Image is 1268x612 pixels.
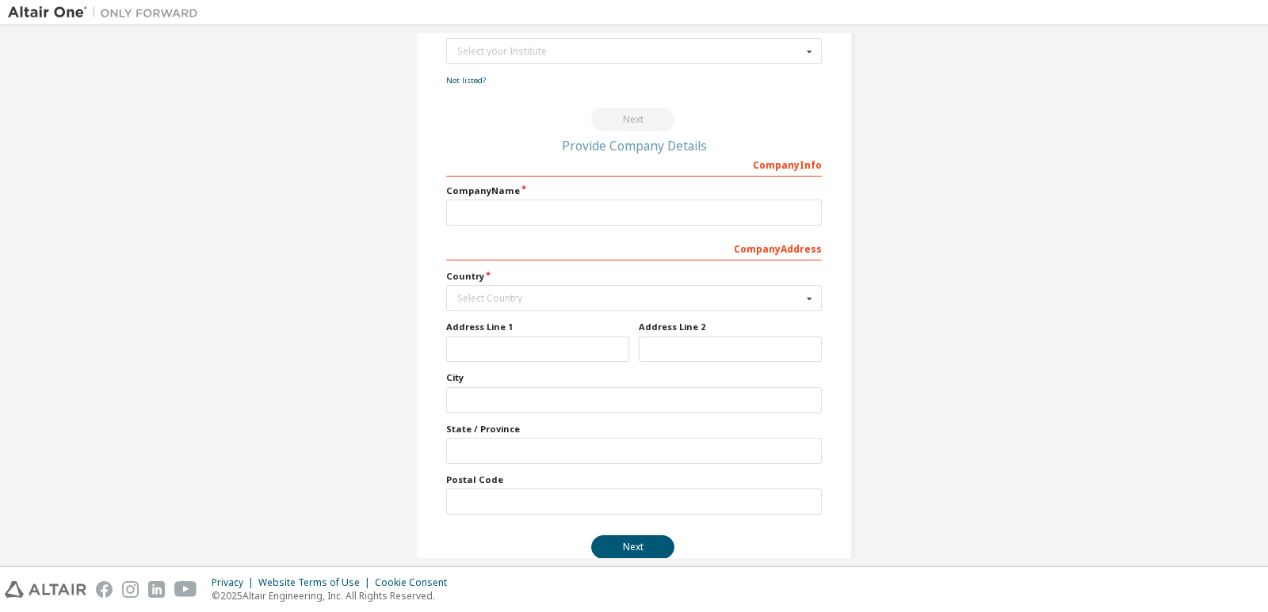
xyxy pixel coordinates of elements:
[446,184,822,197] label: Company Name
[212,589,456,602] p: © 2025 Altair Engineering, Inc. All Rights Reserved.
[375,576,456,589] div: Cookie Consent
[212,576,258,589] div: Privacy
[446,321,629,333] label: Address Line 1
[148,581,165,598] img: linkedin.svg
[5,581,86,598] img: altair_logo.svg
[446,473,822,486] label: Postal Code
[591,535,674,559] button: Next
[446,75,486,86] a: Not listed?
[457,47,802,56] div: Select your Institute
[446,371,822,384] label: City
[446,141,822,150] div: Provide Company Details
[446,423,822,435] label: State / Province
[258,576,375,589] div: Website Terms of Use
[174,581,197,598] img: youtube.svg
[446,151,822,177] div: Company Info
[96,581,113,598] img: facebook.svg
[446,108,822,131] div: You need to select your Academic Institute to continue
[122,581,139,598] img: instagram.svg
[8,5,206,21] img: Altair One
[446,235,822,260] div: Company Address
[446,270,822,283] label: Country
[639,321,822,333] label: Address Line 2
[457,294,802,303] div: Select Country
